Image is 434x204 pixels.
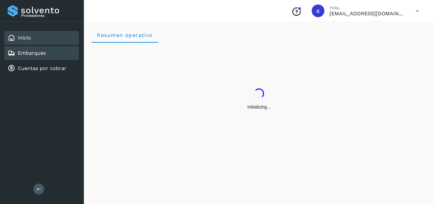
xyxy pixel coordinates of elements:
[329,5,406,11] p: Hola,
[21,13,76,18] p: Proveedores
[97,32,153,38] span: Resumen operativo
[4,31,79,45] div: Inicio
[18,50,46,56] a: Embarques
[18,35,31,41] a: Inicio
[329,11,406,17] p: cobranza1@tmartin.mx
[4,61,79,75] div: Cuentas por cobrar
[18,65,66,71] a: Cuentas por cobrar
[4,46,79,60] div: Embarques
